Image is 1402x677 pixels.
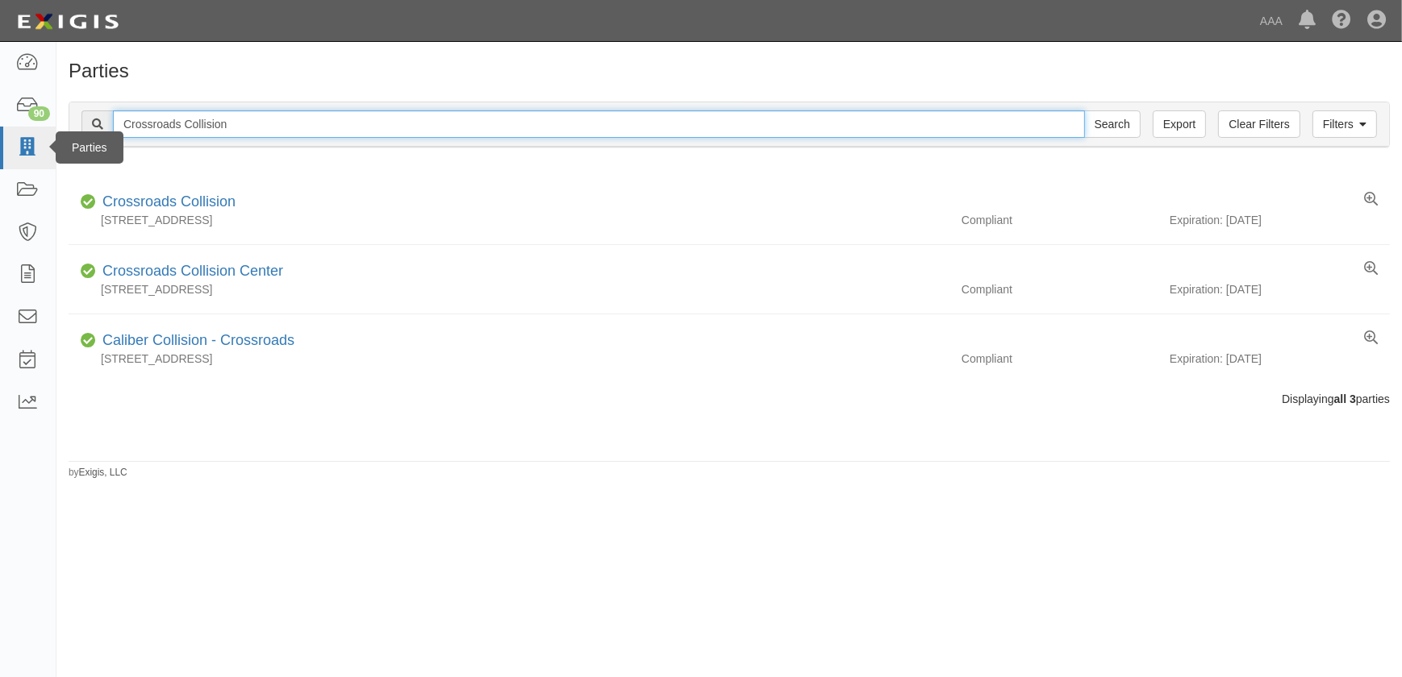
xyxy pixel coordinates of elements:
a: Caliber Collision - Crossroads [102,332,294,348]
a: Crossroads Collision Center [102,263,283,279]
div: Expiration: [DATE] [1170,281,1390,297]
a: Export [1153,110,1206,138]
div: Compliant [949,281,1170,297]
i: Compliant [81,197,96,208]
i: Compliant [81,335,96,347]
small: by [69,466,127,480]
a: Filters [1312,110,1377,138]
a: Crossroads Collision [102,193,236,210]
div: [STREET_ADDRESS] [69,212,949,228]
div: Caliber Collision - Crossroads [96,330,294,351]
i: Help Center - Complianz [1332,11,1351,31]
a: Exigis, LLC [79,467,127,478]
input: Search [113,110,1085,138]
a: View results summary [1364,192,1378,208]
a: AAA [1252,5,1291,37]
a: Clear Filters [1218,110,1300,138]
img: logo-5460c22ac91f19d4615b14bd174203de0afe785f0fc80cf4dbbc73dc1793850b.png [12,7,123,36]
div: 90 [28,106,50,121]
a: View results summary [1364,330,1378,347]
h1: Parties [69,60,1390,81]
div: Compliant [949,351,1170,367]
i: Compliant [81,266,96,277]
div: Compliant [949,212,1170,228]
div: Crossroads Collision [96,192,236,213]
b: all 3 [1334,392,1356,405]
div: Parties [56,131,123,164]
div: Crossroads Collision Center [96,261,283,282]
div: Expiration: [DATE] [1170,351,1390,367]
div: [STREET_ADDRESS] [69,281,949,297]
div: Displaying parties [56,391,1402,407]
a: View results summary [1364,261,1378,277]
div: [STREET_ADDRESS] [69,351,949,367]
input: Search [1084,110,1141,138]
div: Expiration: [DATE] [1170,212,1390,228]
